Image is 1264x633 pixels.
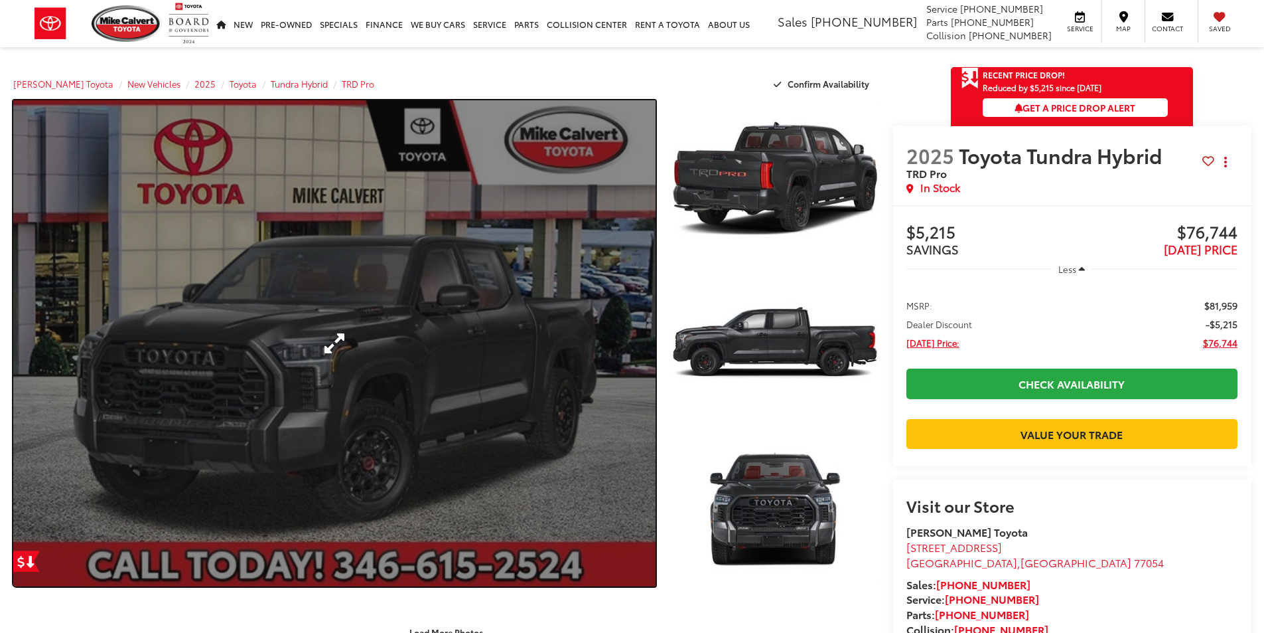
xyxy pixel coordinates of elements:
[961,67,979,90] span: Get Price Drop Alert
[983,69,1065,80] span: Recent Price Drop!
[13,100,656,587] a: Expand Photo 0
[1015,101,1135,114] span: Get a Price Drop Alert
[959,141,1166,169] span: Toyota Tundra Hybrid
[906,555,1017,570] span: [GEOGRAPHIC_DATA]
[766,72,880,96] button: Confirm Availability
[1134,555,1164,570] span: 77054
[670,265,880,422] a: Expand Photo 2
[906,165,947,181] span: TRD Pro
[951,15,1034,29] span: [PHONE_NUMBER]
[1052,257,1091,281] button: Less
[926,29,966,42] span: Collision
[127,78,180,90] a: New Vehicles
[1205,24,1234,33] span: Saved
[1206,317,1237,331] span: -$5,215
[1224,157,1227,167] span: dropdown dots
[945,591,1039,606] a: [PHONE_NUMBER]
[271,78,328,90] a: Tundra Hybrid
[906,317,972,331] span: Dealer Discount
[951,67,1193,83] a: Get Price Drop Alert Recent Price Drop!
[1072,223,1237,243] span: $76,744
[342,78,374,90] a: TRD Pro
[926,2,957,15] span: Service
[906,336,959,349] span: [DATE] Price:
[778,13,808,30] span: Sales
[926,15,948,29] span: Parts
[1109,24,1138,33] span: Map
[1204,299,1237,312] span: $81,959
[906,606,1029,622] strong: Parts:
[960,2,1043,15] span: [PHONE_NUMBER]
[969,29,1052,42] span: [PHONE_NUMBER]
[1203,336,1237,349] span: $76,744
[920,180,960,195] span: In Stock
[13,78,113,90] a: [PERSON_NAME] Toyota
[906,419,1237,449] a: Value Your Trade
[811,13,917,30] span: [PHONE_NUMBER]
[13,551,40,572] a: Get Price Drop Alert
[667,263,881,424] img: 2025 Toyota Tundra Hybrid TRD Pro
[906,591,1039,606] strong: Service:
[983,83,1168,92] span: Reduced by $5,215 since [DATE]
[906,497,1237,514] h2: Visit our Store
[1065,24,1095,33] span: Service
[906,141,954,169] span: 2025
[906,223,1072,243] span: $5,215
[936,577,1030,592] a: [PHONE_NUMBER]
[906,555,1164,570] span: ,
[906,524,1028,539] strong: [PERSON_NAME] Toyota
[906,577,1030,592] strong: Sales:
[667,98,881,259] img: 2025 Toyota Tundra Hybrid TRD Pro
[906,369,1237,399] a: Check Availability
[906,539,1002,555] span: [STREET_ADDRESS]
[670,100,880,258] a: Expand Photo 1
[906,240,959,258] span: SAVINGS
[670,430,880,587] a: Expand Photo 3
[1214,150,1237,173] button: Actions
[230,78,257,90] a: Toyota
[1152,24,1183,33] span: Contact
[788,78,869,90] span: Confirm Availability
[1164,240,1237,258] span: [DATE] PRICE
[667,428,881,588] img: 2025 Toyota Tundra Hybrid TRD Pro
[935,606,1029,622] a: [PHONE_NUMBER]
[1020,555,1131,570] span: [GEOGRAPHIC_DATA]
[906,299,932,312] span: MSRP:
[1058,263,1076,275] span: Less
[194,78,216,90] a: 2025
[92,5,162,42] img: Mike Calvert Toyota
[906,539,1164,570] a: [STREET_ADDRESS] [GEOGRAPHIC_DATA],[GEOGRAPHIC_DATA] 77054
